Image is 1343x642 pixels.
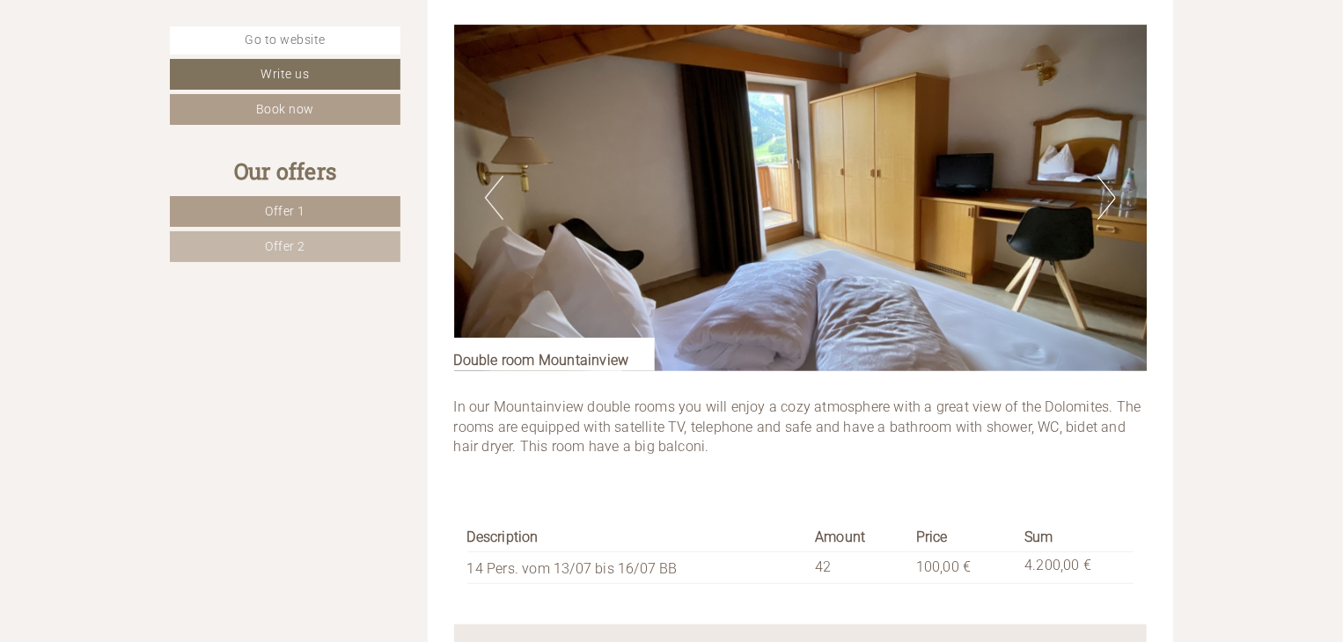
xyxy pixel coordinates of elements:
td: 42 [808,552,909,584]
td: 14 Pers. vom 13/07 bis 16/07 BB [467,552,809,584]
div: Our offers [170,156,400,187]
th: Amount [808,524,909,551]
span: 100,00 € [916,558,972,575]
th: Price [909,524,1017,551]
img: image [454,25,1148,371]
th: Sum [1017,524,1134,551]
span: Offer 2 [265,239,305,253]
th: Description [467,524,809,551]
div: [DATE] [315,14,378,44]
span: Offer 1 [265,204,305,218]
div: Hello, how can we help you? [14,48,215,102]
a: Write us [170,59,400,90]
a: Book now [170,94,400,125]
td: 4.200,00 € [1017,552,1134,584]
button: Previous [485,176,503,220]
small: 11:08 [27,86,206,98]
a: Go to website [170,26,400,55]
div: In our Mountainview double rooms you will enjoy a cozy atmosphere with a great view of the Dolomi... [454,371,1148,485]
button: Next [1097,176,1116,220]
div: Double room Mountainview [454,338,656,371]
button: Send [610,463,694,494]
div: Hotel Simpaty [27,52,206,66]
